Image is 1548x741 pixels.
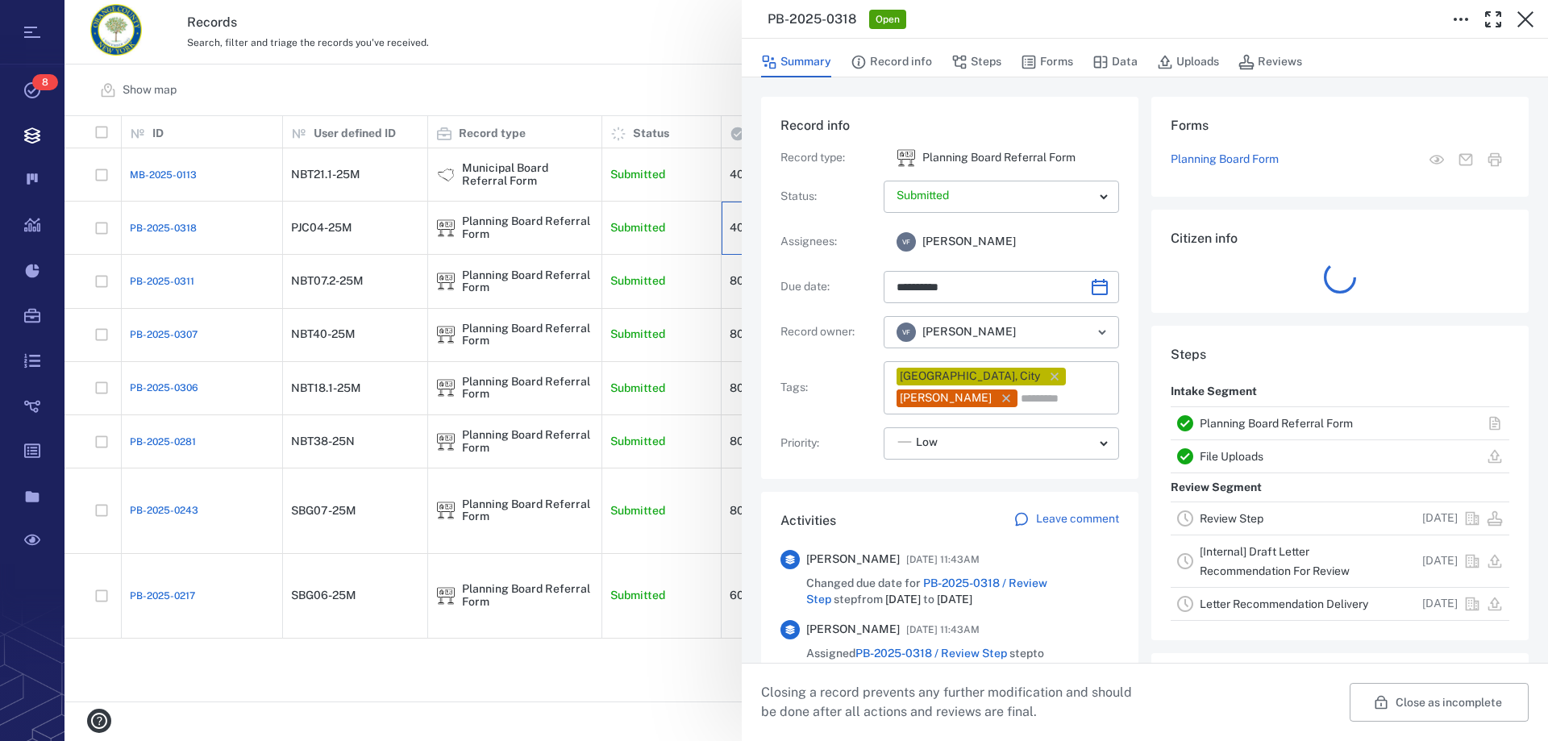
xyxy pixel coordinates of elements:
[1151,97,1529,210] div: FormsPlanning Board FormView form in the stepMail formPrint form
[780,279,877,295] p: Due date :
[806,552,900,568] span: [PERSON_NAME]
[806,646,1044,662] span: Assigned step to
[780,150,877,166] p: Record type :
[761,97,1138,492] div: Record infoRecord type:icon Planning Board Referral FormPlanning Board Referral FormStatus:Assign...
[1445,3,1477,35] button: Toggle to Edit Boxes
[806,577,1047,606] a: PB-2025-0318 / Review Step
[780,435,877,452] p: Priority :
[916,435,938,451] span: Low
[922,324,1016,340] span: [PERSON_NAME]
[1350,683,1529,722] button: Close as incomplete
[768,10,856,29] h3: PB-2025-0318
[32,74,58,90] span: 8
[1200,545,1350,577] a: [Internal] Draft Letter Recommendation For Review
[780,511,836,531] h6: Activities
[937,593,972,606] span: [DATE]
[900,368,1040,385] div: [GEOGRAPHIC_DATA], City
[897,232,916,252] div: V F
[780,234,877,250] p: Assignees :
[897,148,916,168] div: Planning Board Referral Form
[1422,510,1458,527] p: [DATE]
[1091,321,1113,343] button: Open
[780,380,877,396] p: Tags :
[1171,116,1509,135] h6: Forms
[780,116,1119,135] h6: Record info
[1171,229,1509,248] h6: Citizen info
[906,550,980,569] span: [DATE] 11:43AM
[1171,377,1257,406] p: Intake Segment
[906,620,980,639] span: [DATE] 11:43AM
[897,148,916,168] img: icon Planning Board Referral Form
[1157,47,1219,77] button: Uploads
[1013,511,1119,531] a: Leave comment
[1084,271,1116,303] button: Choose date, selected date is Sep 19, 2025
[1422,553,1458,569] p: [DATE]
[900,390,992,406] div: [PERSON_NAME]
[1151,326,1529,653] div: StepsIntake SegmentPlanning Board Referral FormFile UploadsReview SegmentReview Step[DATE][Intern...
[1422,145,1451,174] button: View form in the step
[1171,345,1509,364] h6: Steps
[1509,3,1542,35] button: Close
[1200,597,1368,610] a: Letter Recommendation Delivery
[761,47,831,77] button: Summary
[780,189,877,205] p: Status :
[1036,511,1119,527] p: Leave comment
[885,593,921,606] span: [DATE]
[1171,473,1262,502] p: Review Segment
[1200,450,1263,463] a: File Uploads
[806,576,1119,607] span: Changed due date for step from to
[951,47,1001,77] button: Steps
[1200,512,1263,525] a: Review Step
[1021,47,1073,77] button: Forms
[855,647,1007,660] a: PB-2025-0318 / Review Step
[872,13,903,27] span: Open
[922,234,1016,250] span: [PERSON_NAME]
[1477,3,1509,35] button: Toggle Fullscreen
[897,188,1093,204] p: Submitted
[1480,145,1509,174] button: Print form
[851,47,932,77] button: Record info
[1171,152,1279,168] a: Planning Board Form
[1092,47,1138,77] button: Data
[1422,596,1458,612] p: [DATE]
[761,683,1145,722] p: Closing a record prevents any further modification and should be done after all actions and revie...
[922,150,1076,166] p: Planning Board Referral Form
[1451,145,1480,174] button: Mail form
[806,622,900,638] span: [PERSON_NAME]
[897,323,916,342] div: V F
[1238,47,1302,77] button: Reviews
[1200,417,1353,430] a: Planning Board Referral Form
[1151,210,1529,326] div: Citizen info
[780,324,877,340] p: Record owner :
[36,11,69,26] span: Help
